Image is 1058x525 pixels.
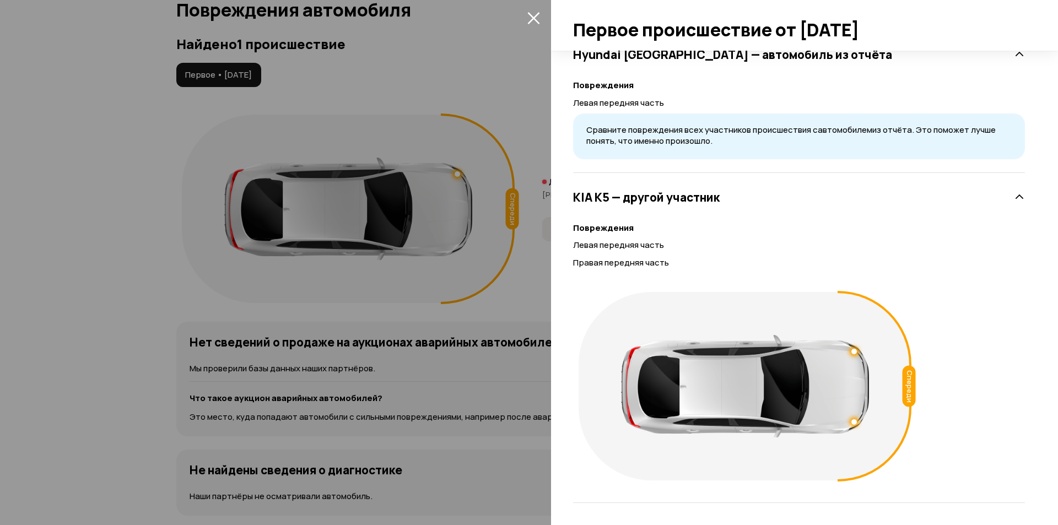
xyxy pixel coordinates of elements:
[586,124,996,147] span: Сравните повреждения всех участников происшествия с автомобилем из отчёта. Это поможет лучше поня...
[573,47,892,62] h3: Hyundai [GEOGRAPHIC_DATA] — автомобиль из отчёта
[573,79,634,91] strong: Повреждения
[573,239,1025,251] p: Левая передняя часть
[903,366,916,407] div: Спереди
[525,9,542,26] button: закрыть
[573,97,1025,109] p: Левая передняя часть
[573,257,1025,269] p: Правая передняя часть
[573,222,634,234] strong: Повреждения
[573,190,720,204] h3: KIA K5 — другой участник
